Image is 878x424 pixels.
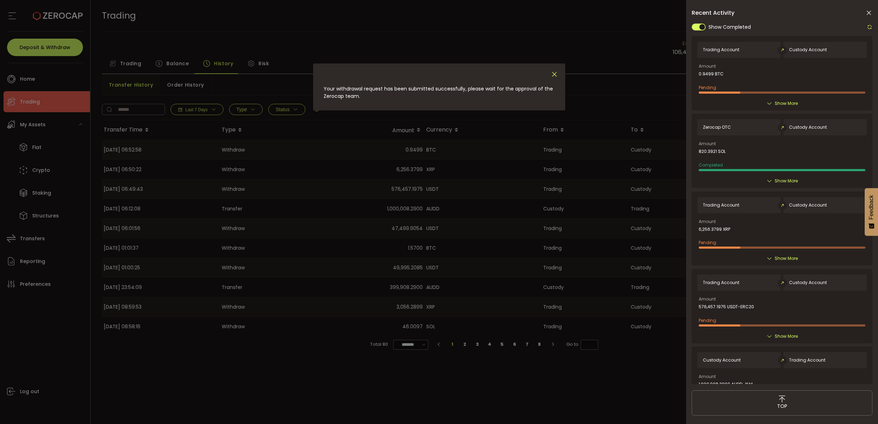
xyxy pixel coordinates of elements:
[843,390,878,424] iframe: Chat Widget
[313,63,565,110] div: dialog
[324,85,553,100] span: Your withdrawal request has been submitted successfully, please wait for the approval of the Zero...
[868,195,874,220] span: Feedback
[777,403,787,410] span: TOP
[551,70,558,79] button: Close
[692,10,734,16] span: Recent Activity
[865,188,878,236] button: Feedback - Show survey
